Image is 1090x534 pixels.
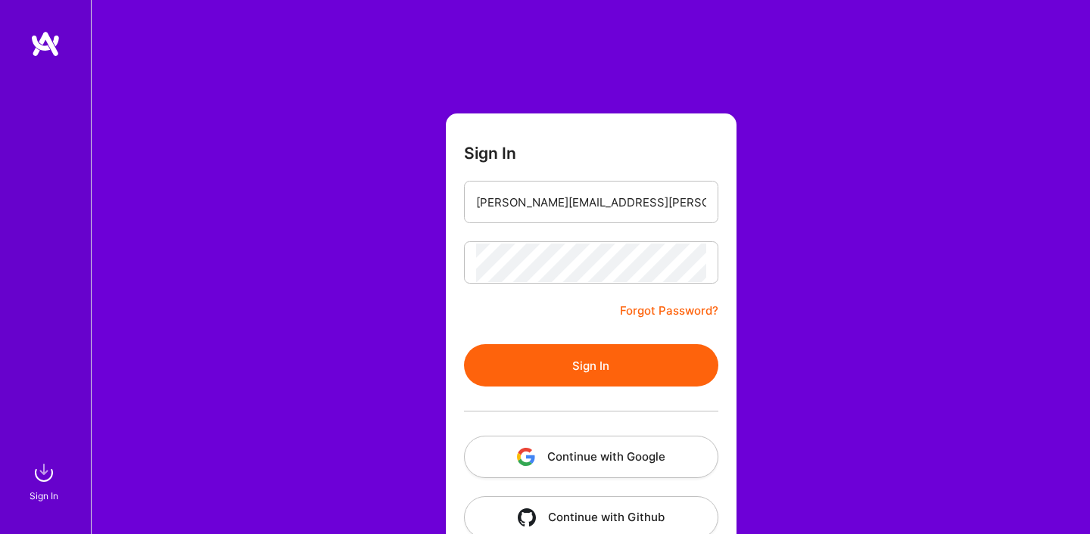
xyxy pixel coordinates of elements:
[32,458,59,504] a: sign inSign In
[476,183,706,222] input: Email...
[464,436,718,478] button: Continue with Google
[464,144,516,163] h3: Sign In
[30,30,61,57] img: logo
[464,344,718,387] button: Sign In
[620,302,718,320] a: Forgot Password?
[30,488,58,504] div: Sign In
[517,448,535,466] img: icon
[29,458,59,488] img: sign in
[518,508,536,526] img: icon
